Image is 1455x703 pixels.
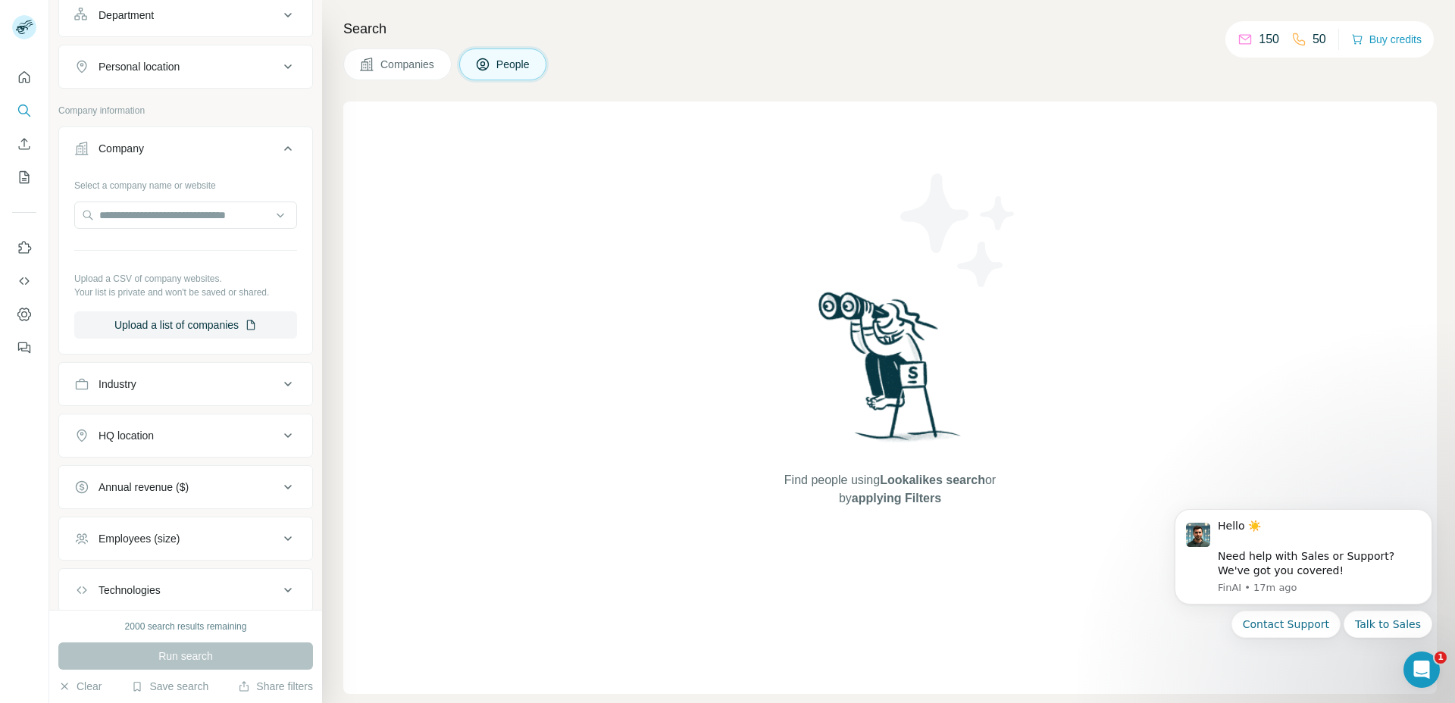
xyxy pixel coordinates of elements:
h4: Search [343,18,1437,39]
div: Company [99,141,144,156]
div: HQ location [99,428,154,443]
button: Personal location [59,48,312,85]
span: People [496,57,531,72]
iframe: Intercom live chat [1403,651,1440,688]
button: Enrich CSV [12,130,36,158]
button: Quick start [12,64,36,91]
p: Upload a CSV of company websites. [74,272,297,286]
div: Select a company name or website [74,173,297,192]
div: Industry [99,376,136,392]
img: Surfe Illustration - Stars [890,162,1027,298]
button: Use Surfe on LinkedIn [12,234,36,261]
img: Surfe Illustration - Woman searching with binoculars [812,288,969,457]
div: Employees (size) [99,531,180,546]
span: Lookalikes search [880,473,985,486]
button: Feedback [12,334,36,361]
div: Personal location [99,59,180,74]
span: 1 [1435,651,1447,664]
button: Annual revenue ($) [59,469,312,505]
div: Department [99,8,154,23]
div: Technologies [99,583,161,598]
button: Technologies [59,572,312,608]
button: HQ location [59,417,312,454]
iframe: Intercom notifications message [1152,490,1455,695]
button: Clear [58,679,102,694]
p: 50 [1313,30,1326,48]
button: Upload a list of companies [74,311,297,339]
p: 150 [1259,30,1279,48]
button: Buy credits [1351,29,1422,50]
span: Companies [380,57,436,72]
div: Annual revenue ($) [99,480,189,495]
p: Company information [58,104,313,117]
button: My lists [12,164,36,191]
button: Save search [131,679,208,694]
span: applying Filters [852,492,941,505]
button: Employees (size) [59,520,312,557]
div: 2000 search results remaining [125,620,247,633]
button: Company [59,130,312,173]
button: Use Surfe API [12,267,36,295]
button: Industry [59,366,312,402]
button: Dashboard [12,301,36,328]
button: Share filters [238,679,313,694]
button: Search [12,97,36,124]
span: Find people using or by [768,471,1011,508]
p: Your list is private and won't be saved or shared. [74,286,297,299]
